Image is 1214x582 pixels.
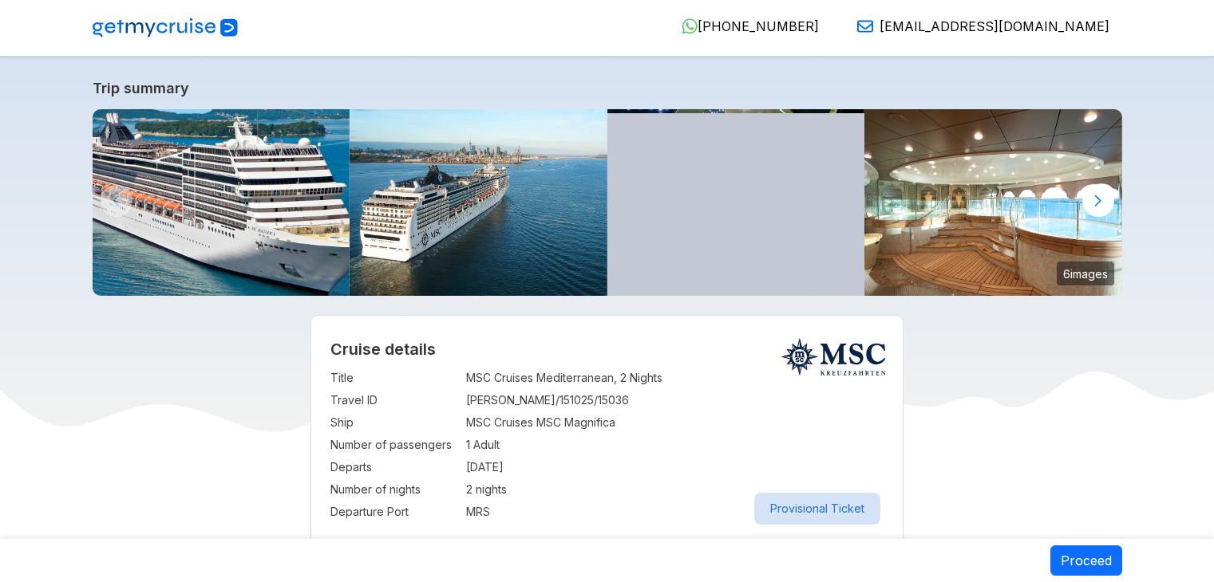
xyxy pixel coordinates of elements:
[1050,545,1122,576] button: Proceed
[458,456,466,478] td: :
[330,501,458,523] td: Departure Port
[458,434,466,456] td: :
[330,478,458,501] td: Number of nights
[466,411,884,434] td: MSC Cruises MSC Magnifica
[93,80,1122,96] a: Trip summary
[458,367,466,389] td: :
[330,340,884,359] h2: Cruise details
[330,389,458,411] td: Travel ID
[458,501,466,523] td: :
[857,18,873,34] img: Email
[466,367,884,389] td: MSC Cruises Mediterranean, 2 Nights
[466,389,884,411] td: [PERSON_NAME]/151025/15036
[330,434,458,456] td: Number of passengers
[330,367,458,389] td: Title
[458,411,466,434] td: :
[466,434,884,456] td: 1 Adult
[880,18,1109,34] span: [EMAIL_ADDRESS][DOMAIN_NAME]
[607,109,865,296] img: ma_public_area_entertainment_01.jpg
[844,18,1109,34] a: [EMAIL_ADDRESS][DOMAIN_NAME]
[864,109,1122,296] img: mapublicareafitnessrelax02.jpg
[330,456,458,478] td: Departs
[698,18,819,34] span: [PHONE_NUMBER]
[458,389,466,411] td: :
[754,493,880,525] button: Provisional Ticket
[669,18,819,34] a: [PHONE_NUMBER]
[466,501,884,523] td: MRS
[682,18,698,34] img: WhatsApp
[466,478,884,501] td: 2 nights
[93,109,350,296] img: what-to-know-about-msc-magnifica.jpg
[458,478,466,501] td: :
[330,411,458,434] td: Ship
[1057,262,1114,285] small: 6 images
[466,456,884,478] td: [DATE]
[350,109,607,296] img: SLP_Hero_cMS-sMA.jpg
